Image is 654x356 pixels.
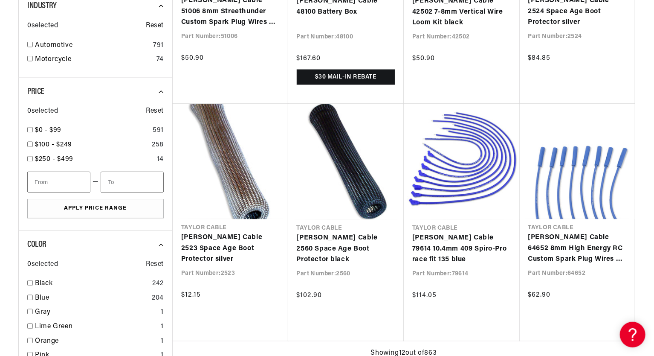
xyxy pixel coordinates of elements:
input: From [27,172,90,193]
span: $0 - $99 [35,127,61,134]
a: [PERSON_NAME] Cable 2523 Space Age Boot Protector silver [181,233,280,266]
a: [PERSON_NAME] Cable 79614 10.4mm 409 Spiro-Pro race fit 135 blue [412,233,511,266]
span: Color [27,241,46,249]
a: Gray [35,307,157,318]
a: Blue [35,293,148,304]
div: 258 [152,140,164,151]
span: 0 selected [27,20,58,32]
div: 242 [152,279,164,290]
a: Automotive [35,40,150,51]
div: 1 [161,336,164,347]
div: 591 [153,125,164,137]
a: Orange [35,336,157,347]
div: 1 [161,322,164,333]
div: 14 [157,155,164,166]
input: To [101,172,164,193]
a: Black [35,279,149,290]
div: 204 [152,293,164,304]
a: Lime Green [35,322,157,333]
span: Price [27,88,44,96]
span: Industry [27,2,57,10]
span: 0 selected [27,106,58,117]
div: 791 [153,40,164,51]
a: [PERSON_NAME] Cable 2560 Space Age Boot Protector black [297,233,396,266]
span: Reset [146,106,164,117]
span: $100 - $249 [35,142,72,149]
a: [PERSON_NAME] Cable 64652 8mm High Energy RC Custom Spark Plug Wires 8 cyl blue [528,233,627,266]
a: Motorcycle [35,54,153,65]
span: — [93,177,99,188]
button: Apply Price Range [27,199,164,219]
span: Reset [146,20,164,32]
span: 0 selected [27,260,58,271]
span: Reset [146,260,164,271]
div: 74 [156,54,164,65]
span: $250 - $499 [35,156,73,163]
div: 1 [161,307,164,318]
